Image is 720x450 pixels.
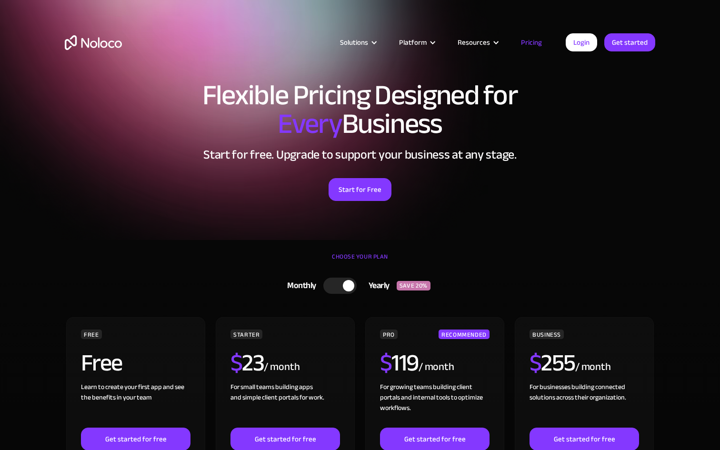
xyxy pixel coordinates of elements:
[530,382,639,428] div: For businesses building connected solutions across their organization. ‍
[458,36,490,49] div: Resources
[530,330,564,339] div: BUSINESS
[230,382,340,428] div: For small teams building apps and simple client portals for work. ‍
[604,33,655,51] a: Get started
[65,81,655,138] h1: Flexible Pricing Designed for Business
[380,351,419,375] h2: 119
[81,330,102,339] div: FREE
[329,178,391,201] a: Start for Free
[278,97,342,150] span: Every
[380,382,490,428] div: For growing teams building client portals and internal tools to optimize workflows.
[399,36,427,49] div: Platform
[380,340,392,385] span: $
[230,340,242,385] span: $
[264,360,300,375] div: / month
[81,382,190,428] div: Learn to create your first app and see the benefits in your team ‍
[419,360,454,375] div: / month
[65,35,122,50] a: home
[387,36,446,49] div: Platform
[65,148,655,162] h2: Start for free. Upgrade to support your business at any stage.
[275,279,323,293] div: Monthly
[397,281,430,290] div: SAVE 20%
[439,330,490,339] div: RECOMMENDED
[575,360,611,375] div: / month
[509,36,554,49] a: Pricing
[566,33,597,51] a: Login
[230,351,264,375] h2: 23
[328,36,387,49] div: Solutions
[65,250,655,273] div: CHOOSE YOUR PLAN
[230,330,262,339] div: STARTER
[530,340,541,385] span: $
[81,351,122,375] h2: Free
[530,351,575,375] h2: 255
[446,36,509,49] div: Resources
[340,36,368,49] div: Solutions
[357,279,397,293] div: Yearly
[380,330,398,339] div: PRO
